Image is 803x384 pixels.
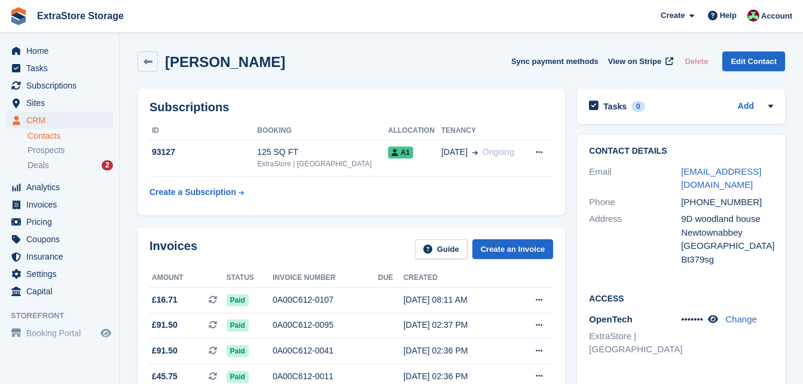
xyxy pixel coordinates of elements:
[589,292,773,304] h2: Access
[26,283,98,300] span: Capital
[26,95,98,111] span: Sites
[608,56,661,68] span: View on Stripe
[761,10,792,22] span: Account
[26,266,98,282] span: Settings
[681,212,773,226] div: 9D woodland house
[227,269,273,288] th: Status
[388,147,413,159] span: A1
[404,294,512,306] div: [DATE] 08:11 AM
[681,196,773,209] div: [PHONE_NUMBER]
[99,326,113,340] a: Preview store
[273,370,378,383] div: 0A00C612-0011
[28,145,65,156] span: Prospects
[26,325,98,342] span: Booking Portal
[589,330,681,356] li: ExtraStore | [GEOGRAPHIC_DATA]
[378,269,403,288] th: Due
[28,130,113,142] a: Contacts
[152,345,178,357] span: £91.50
[26,248,98,265] span: Insurance
[6,112,113,129] a: menu
[441,146,468,159] span: [DATE]
[149,239,197,259] h2: Invoices
[589,165,681,192] div: Email
[404,319,512,331] div: [DATE] 02:37 PM
[6,283,113,300] a: menu
[11,310,119,322] span: Storefront
[28,159,113,172] a: Deals 2
[603,51,676,71] a: View on Stripe
[149,146,257,159] div: 93127
[149,186,236,199] div: Create a Subscription
[404,269,512,288] th: Created
[388,121,441,141] th: Allocation
[273,294,378,306] div: 0A00C612-0107
[257,121,388,141] th: Booking
[589,196,681,209] div: Phone
[227,294,249,306] span: Paid
[589,147,773,156] h2: Contact Details
[273,345,378,357] div: 0A00C612-0041
[28,160,49,171] span: Deals
[10,7,28,25] img: stora-icon-8386f47178a22dfd0bd8f6a31ec36ba5ce8667c1dd55bd0f319d3a0aa187defe.svg
[149,121,257,141] th: ID
[722,51,785,71] a: Edit Contact
[681,253,773,267] div: Bt379sg
[404,345,512,357] div: [DATE] 02:36 PM
[28,144,113,157] a: Prospects
[26,214,98,230] span: Pricing
[6,42,113,59] a: menu
[589,212,681,266] div: Address
[273,319,378,331] div: 0A00C612-0095
[26,77,98,94] span: Subscriptions
[227,319,249,331] span: Paid
[603,101,627,112] h2: Tasks
[441,121,524,141] th: Tenancy
[152,294,178,306] span: £16.71
[6,77,113,94] a: menu
[149,269,227,288] th: Amount
[720,10,737,22] span: Help
[725,314,757,324] a: Change
[661,10,685,22] span: Create
[6,95,113,111] a: menu
[227,345,249,357] span: Paid
[680,51,713,71] button: Delete
[149,100,553,114] h2: Subscriptions
[6,266,113,282] a: menu
[681,314,703,324] span: •••••••
[6,248,113,265] a: menu
[6,179,113,196] a: menu
[102,160,113,170] div: 2
[681,239,773,253] div: [GEOGRAPHIC_DATA]
[257,146,388,159] div: 125 SQ FT
[631,101,645,112] div: 0
[589,314,632,324] span: OpenTech
[511,51,599,71] button: Sync payment methods
[152,319,178,331] span: £91.50
[6,60,113,77] a: menu
[273,269,378,288] th: Invoice number
[415,239,468,259] a: Guide
[32,6,129,26] a: ExtraStore Storage
[6,214,113,230] a: menu
[6,231,113,248] a: menu
[681,166,761,190] a: [EMAIL_ADDRESS][DOMAIN_NAME]
[6,325,113,342] a: menu
[257,159,388,169] div: ExtraStore | [GEOGRAPHIC_DATA]
[26,231,98,248] span: Coupons
[681,226,773,240] div: Newtownabbey
[747,10,759,22] img: Chelsea Parker
[26,60,98,77] span: Tasks
[472,239,554,259] a: Create an Invoice
[483,147,514,157] span: Ongoing
[165,54,285,70] h2: [PERSON_NAME]
[6,196,113,213] a: menu
[404,370,512,383] div: [DATE] 02:36 PM
[149,181,244,203] a: Create a Subscription
[227,371,249,383] span: Paid
[26,42,98,59] span: Home
[26,112,98,129] span: CRM
[152,370,178,383] span: £45.75
[26,179,98,196] span: Analytics
[26,196,98,213] span: Invoices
